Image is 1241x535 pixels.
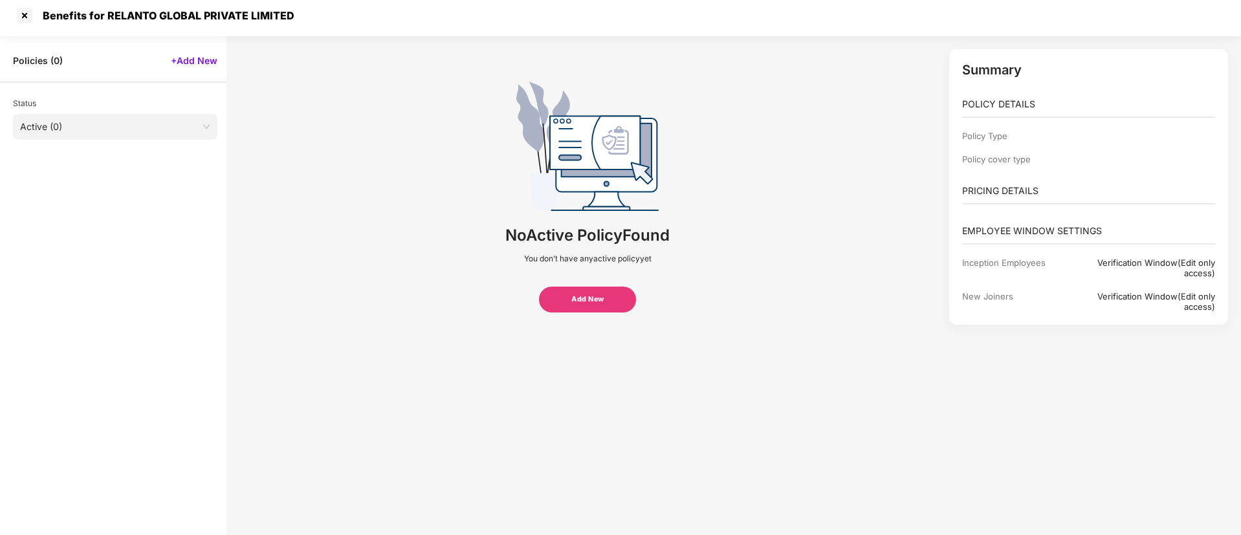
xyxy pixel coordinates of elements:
[962,97,1216,111] p: POLICY DETAILS
[516,82,659,211] img: svg+xml;base64,PHN2ZyB4bWxucz0iaHR0cDovL3d3dy53My5vcmcvMjAwMC9zdmciIHdpZHRoPSIyMjAiIGhlaWdodD0iMj...
[13,98,36,108] span: Status
[962,184,1216,198] p: PRICING DETAILS
[962,62,1216,78] p: Summary
[962,257,1068,278] div: Inception Employees
[1068,257,1215,278] div: Verification Window(Edit only access)
[962,154,1068,164] div: Policy cover type
[13,54,63,67] span: Policies ( 0 )
[539,287,636,312] button: Add New
[20,117,210,136] span: Active (0)
[962,224,1216,238] p: EMPLOYEE WINDOW SETTINGS
[1068,291,1215,312] div: Verification Window(Edit only access)
[962,131,1068,141] div: Policy Type
[571,294,604,305] span: Add New
[524,254,652,264] p: You don’t have any active policy yet
[962,291,1068,312] div: New Joiners
[35,9,294,22] div: Benefits for RELANTO GLOBAL PRIVATE LIMITED
[505,224,670,247] div: No Active Policy Found
[171,54,217,67] span: +Add New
